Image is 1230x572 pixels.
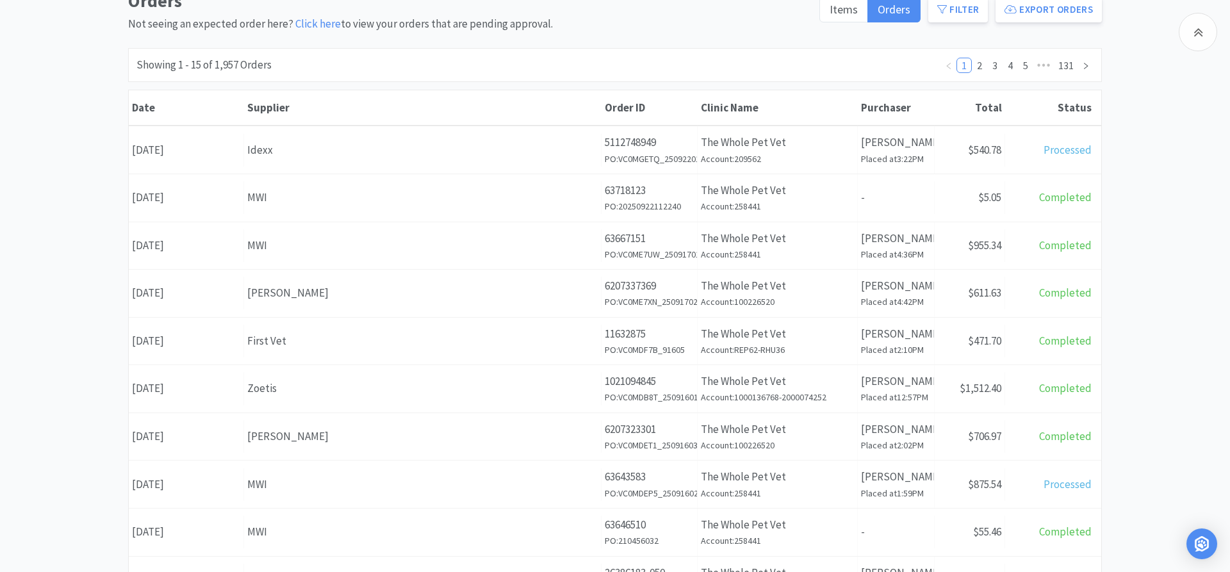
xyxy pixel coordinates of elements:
[861,523,931,541] p: -
[973,525,1001,539] span: $55.46
[701,421,854,438] p: The Whole Pet Vet
[701,101,855,115] div: Clinic Name
[1039,381,1092,395] span: Completed
[1039,238,1092,252] span: Completed
[701,295,854,309] h6: Account: 100226520
[701,373,854,390] p: The Whole Pet Vet
[605,152,694,166] h6: PO: VC0MGETQ_25092201
[1054,58,1078,73] li: 131
[129,277,244,309] div: [DATE]
[132,101,241,115] div: Date
[605,295,694,309] h6: PO: VC0ME7XN_25091702
[861,189,931,206] p: -
[605,230,694,247] p: 63667151
[701,277,854,295] p: The Whole Pet Vet
[701,230,854,247] p: The Whole Pet Vet
[945,62,953,70] i: icon: left
[701,534,854,548] h6: Account: 258441
[861,277,931,295] p: [PERSON_NAME]
[247,101,598,115] div: Supplier
[1082,62,1090,70] i: icon: right
[1078,58,1094,73] li: Next Page
[861,134,931,151] p: [PERSON_NAME]
[878,2,910,17] span: Orders
[861,438,931,452] h6: Placed at 2:02PM
[129,516,244,548] div: [DATE]
[605,516,694,534] p: 63646510
[605,134,694,151] p: 5112748949
[701,390,854,404] h6: Account: 1000136768-2000074252
[1039,525,1092,539] span: Completed
[129,420,244,453] div: [DATE]
[247,142,598,159] div: Idexx
[968,334,1001,348] span: $471.70
[701,325,854,343] p: The Whole Pet Vet
[987,58,1003,73] li: 3
[247,523,598,541] div: MWI
[129,229,244,262] div: [DATE]
[861,152,931,166] h6: Placed at 3:22PM
[605,247,694,261] h6: PO: VC0ME7UW_25091701
[1018,58,1033,73] li: 5
[701,182,854,199] p: The Whole Pet Vet
[605,373,694,390] p: 1021094845
[1003,58,1018,73] li: 4
[1039,429,1092,443] span: Completed
[1033,58,1054,73] li: Next 5 Pages
[136,56,272,74] div: Showing 1 - 15 of 1,957 Orders
[861,230,931,247] p: [PERSON_NAME]
[941,58,956,73] li: Previous Page
[1044,143,1092,157] span: Processed
[701,438,854,452] h6: Account: 100226520
[247,332,598,350] div: First Vet
[1039,190,1092,204] span: Completed
[957,58,971,72] a: 1
[968,477,1001,491] span: $875.54
[1044,477,1092,491] span: Processed
[861,421,931,438] p: [PERSON_NAME]
[247,476,598,493] div: MWI
[605,468,694,486] p: 63643583
[956,58,972,73] li: 1
[605,182,694,199] p: 63718123
[605,421,694,438] p: 6207323301
[861,343,931,357] h6: Placed at 2:10PM
[247,237,598,254] div: MWI
[247,284,598,302] div: [PERSON_NAME]
[605,277,694,295] p: 6207337369
[129,372,244,405] div: [DATE]
[972,58,987,72] a: 2
[701,343,854,357] h6: Account: REP62-RHU36
[129,181,244,214] div: [DATE]
[968,429,1001,443] span: $706.97
[978,190,1001,204] span: $5.05
[605,343,694,357] h6: PO: VC0MDF7B_91605
[605,101,694,115] div: Order ID
[701,486,854,500] h6: Account: 258441
[605,325,694,343] p: 11632875
[861,101,931,115] div: Purchaser
[605,390,694,404] h6: PO: VC0MDB8T_25091601
[960,381,1001,395] span: $1,512.40
[1003,58,1017,72] a: 4
[968,286,1001,300] span: $611.63
[938,101,1002,115] div: Total
[701,516,854,534] p: The Whole Pet Vet
[861,247,931,261] h6: Placed at 4:36PM
[701,199,854,213] h6: Account: 258441
[605,534,694,548] h6: PO: 210456032
[1033,58,1054,73] span: •••
[247,428,598,445] div: [PERSON_NAME]
[247,380,598,397] div: Zoetis
[861,390,931,404] h6: Placed at 12:57PM
[605,438,694,452] h6: PO: VC0MDET1_25091603
[1039,334,1092,348] span: Completed
[701,247,854,261] h6: Account: 258441
[605,199,694,213] h6: PO: 20250922112240
[247,189,598,206] div: MWI
[1039,286,1092,300] span: Completed
[861,295,931,309] h6: Placed at 4:42PM
[861,325,931,343] p: [PERSON_NAME]
[129,134,244,167] div: [DATE]
[129,325,244,357] div: [DATE]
